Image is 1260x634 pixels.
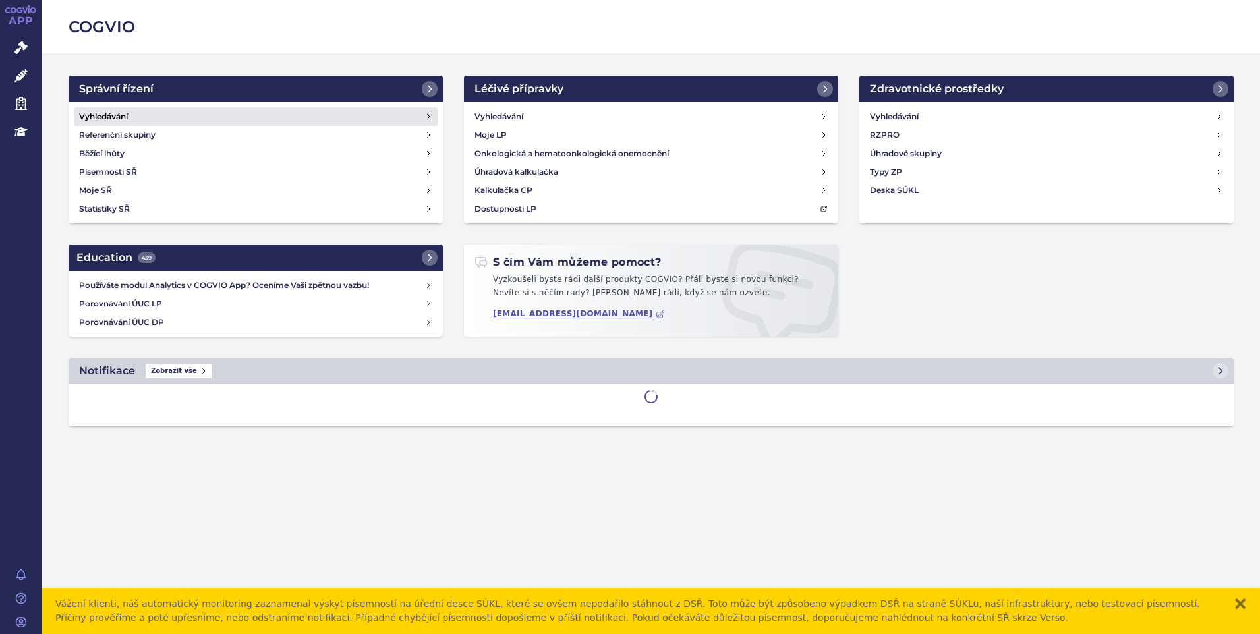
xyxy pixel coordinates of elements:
a: Onkologická a hematoonkologická onemocnění [469,144,833,163]
h2: COGVIO [69,16,1234,38]
h4: Úhradová kalkulačka [474,165,558,179]
a: Správní řízení [69,76,443,102]
h4: Referenční skupiny [79,129,156,142]
h4: Typy ZP [870,165,902,179]
h2: Education [76,250,156,266]
h4: Moje LP [474,129,507,142]
span: 439 [138,252,156,263]
h2: Správní řízení [79,81,154,97]
a: Statistiky SŘ [74,200,438,218]
h4: Dostupnosti LP [474,202,536,216]
a: Úhradové skupiny [865,144,1228,163]
a: Vyhledávání [74,107,438,126]
a: Porovnávání ÚUC DP [74,313,438,331]
a: Kalkulačka CP [469,181,833,200]
h4: Statistiky SŘ [79,202,130,216]
a: Dostupnosti LP [469,200,833,218]
span: Zobrazit vše [146,364,212,378]
a: RZPRO [865,126,1228,144]
a: Zdravotnické prostředky [859,76,1234,102]
a: Education439 [69,245,443,271]
h4: Onkologická a hematoonkologická onemocnění [474,147,669,160]
h4: Deska SÚKL [870,184,919,197]
h2: Zdravotnické prostředky [870,81,1004,97]
h4: Používáte modul Analytics v COGVIO App? Oceníme Vaši zpětnou vazbu! [79,279,424,292]
h4: Vyhledávání [870,110,919,123]
h4: Úhradové skupiny [870,147,942,160]
a: Používáte modul Analytics v COGVIO App? Oceníme Vaši zpětnou vazbu! [74,276,438,295]
h4: Vyhledávání [474,110,523,123]
h4: Porovnávání ÚUC LP [79,297,424,310]
a: Moje LP [469,126,833,144]
h4: Vyhledávání [79,110,128,123]
button: zavřít [1234,597,1247,610]
h4: RZPRO [870,129,900,142]
h4: Písemnosti SŘ [79,165,137,179]
a: [EMAIL_ADDRESS][DOMAIN_NAME] [493,309,665,319]
h4: Kalkulačka CP [474,184,532,197]
div: Vážení klienti, náš automatický monitoring zaznamenal výskyt písemností na úřední desce SÚKL, kte... [55,597,1220,625]
h2: Notifikace [79,363,135,379]
a: Deska SÚKL [865,181,1228,200]
a: Typy ZP [865,163,1228,181]
a: Referenční skupiny [74,126,438,144]
p: Vyzkoušeli byste rádi další produkty COGVIO? Přáli byste si novou funkci? Nevíte si s něčím rady?... [474,274,828,304]
a: Vyhledávání [469,107,833,126]
a: Porovnávání ÚUC LP [74,295,438,313]
h2: S čím Vám můžeme pomoct? [474,255,662,270]
h4: Běžící lhůty [79,147,125,160]
a: Moje SŘ [74,181,438,200]
h4: Moje SŘ [79,184,112,197]
a: NotifikaceZobrazit vše [69,358,1234,384]
h2: Léčivé přípravky [474,81,563,97]
a: Běžící lhůty [74,144,438,163]
a: Vyhledávání [865,107,1228,126]
a: Úhradová kalkulačka [469,163,833,181]
a: Léčivé přípravky [464,76,838,102]
h4: Porovnávání ÚUC DP [79,316,424,329]
a: Písemnosti SŘ [74,163,438,181]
